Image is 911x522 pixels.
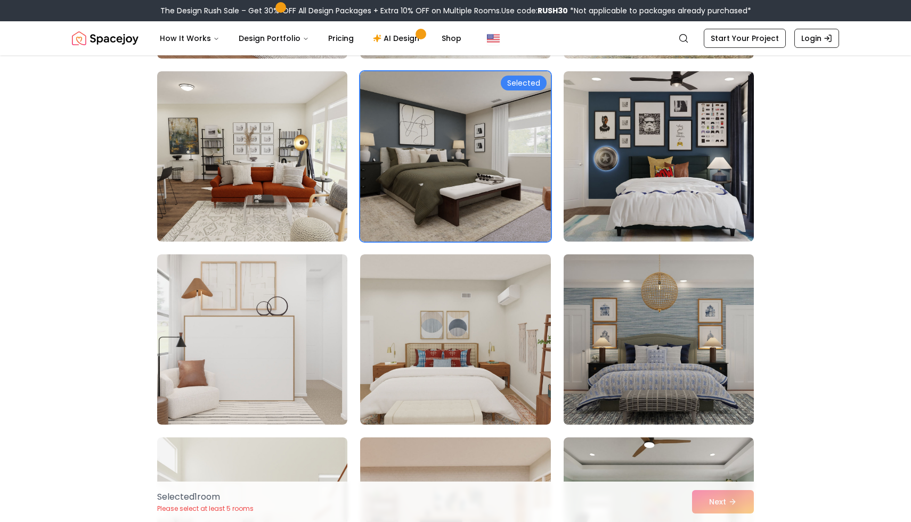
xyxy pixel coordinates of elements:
[568,5,751,16] span: *Not applicable to packages already purchased*
[360,254,550,425] img: Room room-17
[564,71,754,242] img: Room room-15
[157,71,347,242] img: Room room-13
[433,28,470,49] a: Shop
[157,491,254,503] p: Selected 1 room
[559,250,759,429] img: Room room-18
[501,76,547,90] div: Selected
[72,28,139,49] a: Spacejoy
[230,28,318,49] button: Design Portfolio
[160,5,751,16] div: The Design Rush Sale – Get 30% OFF All Design Packages + Extra 10% OFF on Multiple Rooms.
[157,254,347,425] img: Room room-16
[501,5,568,16] span: Use code:
[157,504,254,513] p: Please select at least 5 rooms
[487,32,500,45] img: United States
[538,5,568,16] b: RUSH30
[72,21,839,55] nav: Global
[794,29,839,48] a: Login
[151,28,470,49] nav: Main
[151,28,228,49] button: How It Works
[704,29,786,48] a: Start Your Project
[72,28,139,49] img: Spacejoy Logo
[364,28,431,49] a: AI Design
[360,71,550,242] img: Room room-14
[320,28,362,49] a: Pricing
